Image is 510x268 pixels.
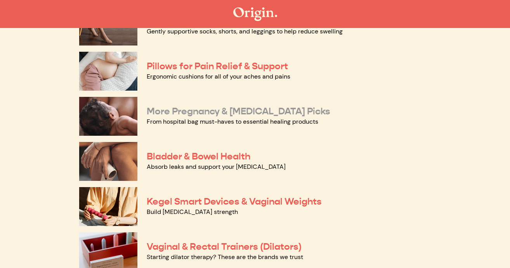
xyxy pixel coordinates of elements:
[147,241,302,252] a: Vaginal & Rectal Trainers (Dilators)
[79,187,137,226] img: Kegel Smart Devices & Vaginal Weights
[79,142,137,181] img: Bladder & Bowel Health
[79,52,137,91] img: Pillows for Pain Relief & Support
[147,27,343,35] a: Gently supportive socks, shorts, and leggings to help reduce swelling
[147,196,322,207] a: Kegel Smart Devices & Vaginal Weights
[147,117,318,126] a: From hospital bag must-haves to essential healing products
[79,97,137,136] img: More Pregnancy & Postpartum Picks
[147,72,290,81] a: Ergonomic cushions for all of your aches and pains
[147,105,330,117] a: More Pregnancy & [MEDICAL_DATA] Picks
[147,151,250,162] a: Bladder & Bowel Health
[147,163,286,171] a: Absorb leaks and support your [MEDICAL_DATA]
[147,253,303,261] a: Starting dilator therapy? These are the brands we trust
[147,60,288,72] a: Pillows for Pain Relief & Support
[147,208,238,216] a: Build [MEDICAL_DATA] strength
[233,7,277,21] img: The Origin Shop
